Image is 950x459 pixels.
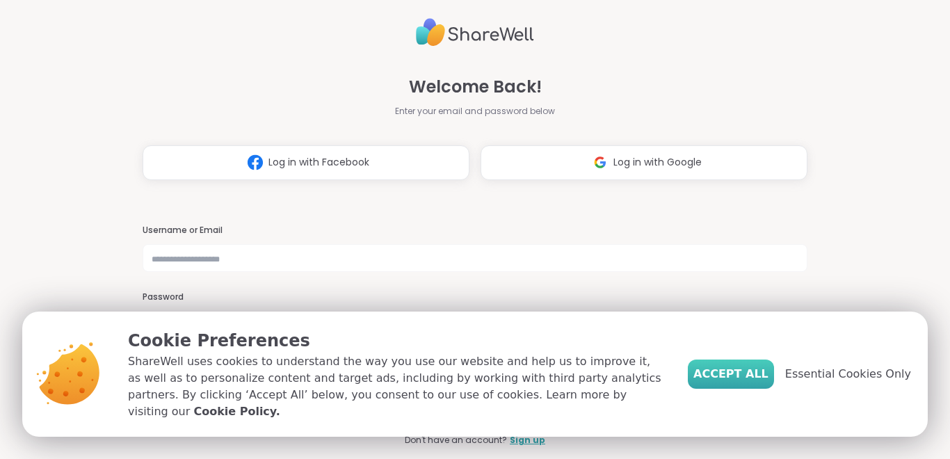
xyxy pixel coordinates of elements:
[143,225,807,236] h3: Username or Email
[128,328,666,353] p: Cookie Preferences
[268,155,369,170] span: Log in with Facebook
[395,105,555,118] span: Enter your email and password below
[785,366,911,382] span: Essential Cookies Only
[613,155,702,170] span: Log in with Google
[128,353,666,420] p: ShareWell uses cookies to understand the way you use our website and help us to improve it, as we...
[143,291,807,303] h3: Password
[510,434,545,446] a: Sign up
[587,150,613,175] img: ShareWell Logomark
[688,360,774,389] button: Accept All
[416,13,534,52] img: ShareWell Logo
[405,434,507,446] span: Don't have an account?
[193,403,280,420] a: Cookie Policy.
[143,145,469,180] button: Log in with Facebook
[481,145,807,180] button: Log in with Google
[693,366,768,382] span: Accept All
[242,150,268,175] img: ShareWell Logomark
[409,74,542,99] span: Welcome Back!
